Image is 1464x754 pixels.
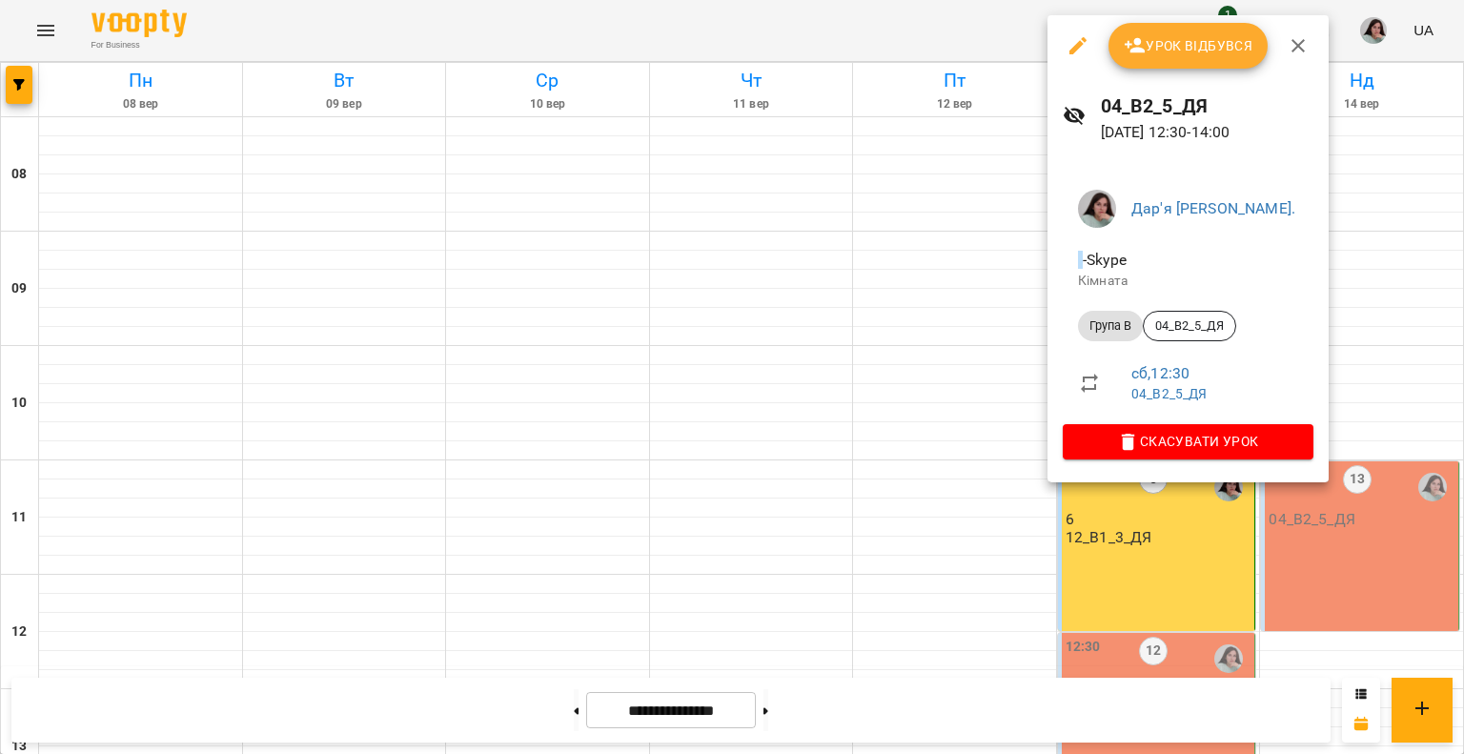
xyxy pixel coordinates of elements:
[1063,424,1313,459] button: Скасувати Урок
[1131,386,1207,401] a: 04_В2_5_ДЯ
[1101,92,1313,121] h6: 04_В2_5_ДЯ
[1078,272,1298,291] p: Кімната
[1124,34,1253,57] span: Урок відбувся
[1078,430,1298,453] span: Скасувати Урок
[1144,317,1235,335] span: 04_В2_5_ДЯ
[1078,190,1116,228] img: af639ac19055896d32b34a874535cdcb.jpeg
[1143,311,1236,341] div: 04_В2_5_ДЯ
[1078,251,1130,269] span: - Skype
[1108,23,1269,69] button: Урок відбувся
[1131,364,1189,382] a: сб , 12:30
[1101,121,1313,144] p: [DATE] 12:30 - 14:00
[1131,199,1295,217] a: Дар'я [PERSON_NAME].
[1078,317,1143,335] span: Група В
